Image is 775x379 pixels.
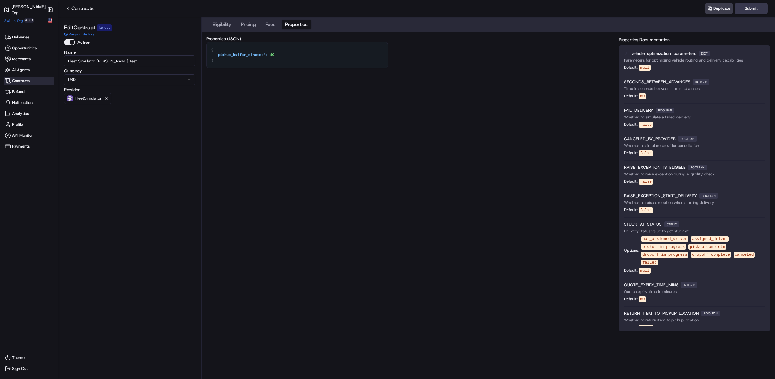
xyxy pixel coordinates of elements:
div: Default: [624,207,653,213]
span: Contracts [12,78,30,84]
div: Default: [624,296,646,302]
div: Default: [624,93,646,99]
label: Provider [64,88,195,92]
a: Contracts [65,5,94,12]
button: Duplicate [705,3,733,14]
a: Notifications [4,98,54,107]
span: boolean [656,108,674,113]
code: false [639,179,653,185]
img: Flag of us [48,18,52,23]
button: Version History [64,32,95,37]
code: pickup_complete [688,244,726,250]
span: boolean [699,193,718,199]
a: AI Agents [4,66,54,74]
span: Profile [12,122,23,127]
button: Sign Out [4,364,54,373]
code: canceled [734,252,755,258]
span: Opportunities [12,45,37,51]
code: null [639,65,651,71]
a: Refunds [4,88,54,96]
img: FleetSimulator.png [67,95,73,101]
div: Latest [97,24,112,31]
code: not_assigned_driver [641,236,688,242]
div: Default: [624,325,653,331]
p: Whether to return item to pickup location [624,317,765,323]
span: boolean [688,165,707,170]
div: Default: [624,268,765,274]
code: dropoff_complete [691,252,731,258]
a: Payments [4,142,54,151]
div: Options: [624,236,765,265]
code: false [639,150,653,156]
div: Default: [624,179,653,185]
span: vehicle_optimization_parameters [631,50,696,56]
label: Properties Documentation [619,37,670,43]
code: dropoff_in_progress [641,252,688,258]
span: Notifications [12,100,34,105]
div: Default: [624,150,653,156]
p: Whether to raise exception when starting delivery [624,200,765,205]
code: failed [641,260,658,265]
code: assigned_driver [691,236,729,242]
span: Merchants [12,56,31,62]
span: AI Agents [12,67,30,73]
span: RAISE_EXCEPTION_IS_ELIGIBLE [624,164,686,170]
label: Name [64,50,195,54]
p: DeliveryStatus value to get stuck at [624,228,765,234]
h1: Edit Contract [64,23,95,32]
button: Eligibility [209,20,235,29]
span: RETURN_ITEM_TO_PICKUP_LOCATION [624,310,699,316]
div: Default: [624,122,653,128]
span: QUOTE_EXPIRY_TIME_MINS [624,282,679,288]
span: Analytics [12,111,29,116]
code: false [639,325,653,331]
label: Active [77,40,90,44]
a: Deliveries [4,33,54,42]
code: null [639,268,651,274]
label: Currency [64,69,195,73]
span: Payments [12,144,30,149]
code: 60 [639,93,646,99]
a: Opportunities [4,44,54,52]
button: Submit [735,3,768,14]
button: FleetSimulator [67,95,101,101]
span: Deliveries [12,35,29,40]
button: Switch Org⌘+J [4,18,34,23]
span: boolean [701,311,720,316]
span: CANCELED_BY_PROVIDER [624,136,676,142]
span: API Monitor [12,133,33,138]
button: Fees [262,20,279,29]
div: Default: [624,65,651,71]
a: API Monitor [4,131,54,140]
label: Properties (JSON) [206,37,388,41]
p: Parameters for optimizing vehicle routing and delivery capabilities [624,58,765,63]
span: Sign Out [12,366,28,371]
button: FleetSimulator [64,93,111,104]
span: integer [693,79,709,85]
span: Refunds [12,89,26,95]
span: FAIL_DELIVERY [624,107,653,113]
span: Switch Org [4,18,23,23]
code: pickup_in_progress [641,244,686,250]
span: integer [681,282,697,288]
span: dict [699,51,710,56]
p: Time in seconds between status advances [624,86,765,91]
p: Whether to raise exception during eligibility check [624,171,765,177]
a: [PERSON_NAME] Org [4,4,46,16]
a: Profile [4,120,54,129]
span: Theme [12,355,25,361]
code: 60 [639,296,646,302]
a: Merchants [4,55,54,63]
a: Contracts [4,77,54,85]
button: Theme [4,354,54,362]
span: boolean [678,136,697,142]
span: SECONDS_BETWEEN_ADVANCES [624,79,691,85]
span: RAISE_EXCEPTION_START_DELIVERY [624,193,697,199]
code: false [639,122,653,128]
p: Quote expiry time in minutes [624,289,765,294]
h1: [PERSON_NAME] Org [12,4,46,16]
code: false [639,207,653,213]
a: Analytics [4,109,54,118]
button: Pricing [237,20,259,29]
